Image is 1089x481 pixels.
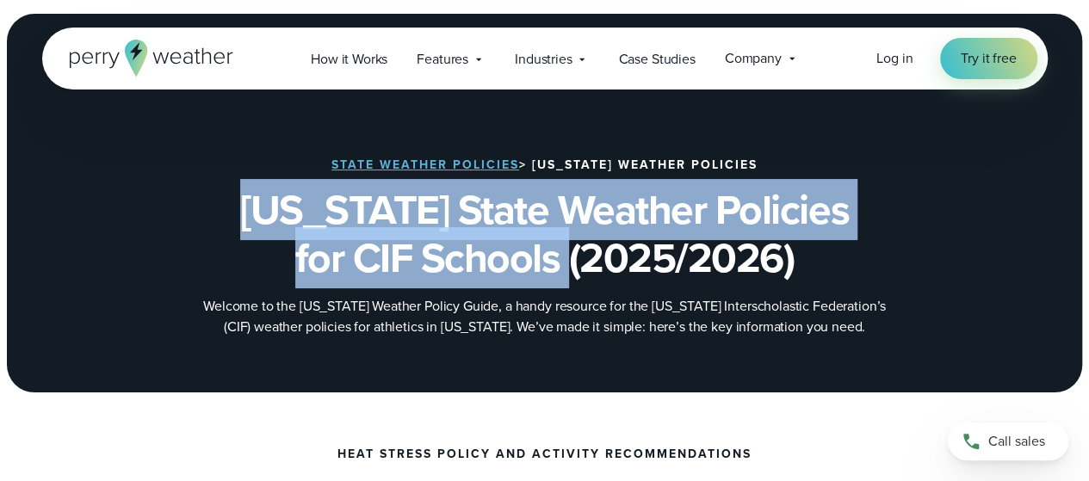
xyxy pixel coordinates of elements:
a: How it Works [296,41,402,77]
p: Welcome to the [US_STATE] Weather Policy Guide, a handy resource for the [US_STATE] Interscholast... [201,296,889,337]
span: Company [725,48,782,69]
span: Try it free [961,48,1016,69]
h4: Heat Stress Policy and Activity Recommendations [337,447,752,461]
a: State Weather Policies [331,156,519,174]
a: Log in [876,48,913,69]
h1: [US_STATE] State Weather Policies for CIF Schools (2025/2026) [128,186,962,282]
h2: > [US_STATE] Weather Policies [331,158,758,172]
span: Industries [515,49,572,70]
span: Call sales [988,431,1045,452]
a: Case Studies [603,41,709,77]
span: Case Studies [618,49,695,70]
a: Call sales [948,422,1068,460]
span: Features [417,49,468,70]
a: Try it free [940,38,1036,79]
span: How it Works [311,49,387,70]
span: Log in [876,48,913,68]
